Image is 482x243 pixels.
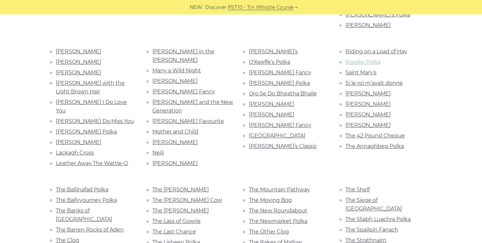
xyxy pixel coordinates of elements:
[249,90,317,97] a: Oro Se Do Bheatha Bhaile
[152,78,198,84] a: [PERSON_NAME]
[345,48,407,55] a: Riding on a Load of Hay
[56,48,101,55] a: [PERSON_NAME]
[249,218,307,224] a: The Newmarket Polka
[152,129,198,135] a: Mother and Child
[345,12,410,18] a: [PERSON_NAME]’s Polka
[152,67,201,74] a: Many a Wild Night
[345,101,391,107] a: [PERSON_NAME]
[345,69,377,76] a: Saint Mary’s
[249,122,311,128] a: [PERSON_NAME] Fancy
[345,22,391,28] a: [PERSON_NAME]
[249,80,310,86] a: [PERSON_NAME] Polka
[249,143,317,149] a: [PERSON_NAME]’s Classic
[345,216,411,222] a: The Sliabh Luachra Polka
[152,160,198,166] a: [PERSON_NAME]
[249,133,305,139] a: [GEOGRAPHIC_DATA]
[56,160,128,166] a: Leather Away The Wattle-O
[249,48,298,55] a: [PERSON_NAME]’s
[345,197,402,212] a: The Siege of [GEOGRAPHIC_DATA]
[56,80,125,95] a: [PERSON_NAME] with the Light Brown Hair
[56,129,117,135] a: [PERSON_NAME] Polka
[56,227,124,233] a: The Barren Rocks of Aden
[152,207,209,214] a: The [PERSON_NAME]
[152,48,214,63] a: [PERSON_NAME] in the [PERSON_NAME]
[249,186,310,193] a: The Mountain Pathway
[345,143,404,149] a: The Annaghbeg Polka
[249,111,294,118] a: [PERSON_NAME]
[345,122,391,128] a: [PERSON_NAME]
[345,80,403,86] a: Si le roi m’avait donné
[152,150,164,156] a: Neili
[345,186,370,193] a: The Shelf
[190,4,203,11] span: NEW:
[152,99,233,114] a: [PERSON_NAME] and the New Generation
[345,111,391,118] a: [PERSON_NAME]
[56,139,101,145] a: [PERSON_NAME]
[228,4,294,11] a: PST10 - Tin Whistle Course
[249,229,289,235] a: The Other Clog
[152,197,222,203] a: The [PERSON_NAME] Cow
[56,197,117,203] a: The Ballyvourney Polka
[152,139,198,145] a: [PERSON_NAME]
[249,207,307,214] a: The New Roundabout
[152,218,201,224] a: The Lass of Gowrie
[249,197,292,203] a: The Moving Bog
[56,118,134,124] a: [PERSON_NAME] Do Miss You
[56,186,108,193] a: The Ballinafad Polka
[205,4,227,11] span: Discover
[152,88,215,95] a: [PERSON_NAME] Fancy
[56,207,112,222] a: The Banks of [GEOGRAPHIC_DATA]
[249,59,290,65] a: O’Keeffe’s Polka
[345,59,381,65] a: Roosky Polka
[56,59,101,65] a: [PERSON_NAME]
[152,186,209,193] a: The [PERSON_NAME]
[345,133,405,139] a: The 42 Pound Cheque
[345,227,398,233] a: The Spailpin Fanach
[56,99,127,114] a: [PERSON_NAME] I Do Love You
[152,118,224,124] a: [PERSON_NAME] Favourite
[249,101,294,107] a: [PERSON_NAME]
[56,69,101,76] a: [PERSON_NAME]
[345,90,391,97] a: [PERSON_NAME]
[152,229,196,235] a: The Last Chance
[249,69,311,76] a: [PERSON_NAME] Fancy
[56,150,94,156] a: Lackagh Cross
